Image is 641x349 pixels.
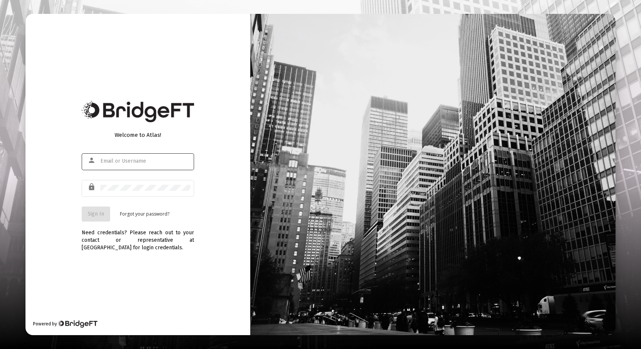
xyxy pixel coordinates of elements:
[33,320,97,328] div: Powered by
[58,320,97,328] img: Bridge Financial Technology Logo
[88,183,97,192] mat-icon: lock
[88,156,97,165] mat-icon: person
[120,210,169,218] a: Forgot your password?
[82,101,194,122] img: Bridge Financial Technology Logo
[100,158,190,164] input: Email or Username
[82,222,194,252] div: Need credentials? Please reach out to your contact or representative at [GEOGRAPHIC_DATA] for log...
[88,211,104,217] span: Sign In
[82,207,110,222] button: Sign In
[82,131,194,139] div: Welcome to Atlas!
